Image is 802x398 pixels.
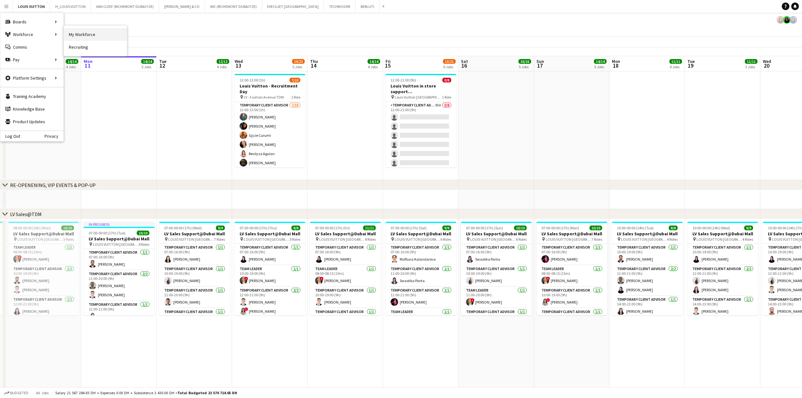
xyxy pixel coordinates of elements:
[612,231,683,237] h3: LV Sales Support@Dubai Mall
[235,83,305,94] h3: Louis Vuitton - Recruitment Day
[159,0,205,13] button: [PERSON_NAME] & CO
[471,298,475,302] span: !
[386,287,456,308] app-card-role: Temporary Client Advisor1/112:00-21:00 (9h)[PERSON_NAME]
[18,255,22,259] span: !
[612,296,683,317] app-card-role: Temporary Client Advisor1/114:00-23:00 (9h)[PERSON_NAME]
[386,244,456,265] app-card-role: Temporary Client Advisor1/107:00-16:00 (9h)Maftuna Kalandarova
[262,0,324,13] button: EXECUJET [GEOGRAPHIC_DATA]
[8,222,79,315] app-job-card: 08:00-00:00 (16h) (Mon)10/10LV Sales Support@Dubai Mall LOUIS VUITTON [GEOGRAPHIC_DATA] - [GEOGRA...
[687,222,758,315] app-job-card: 10:00-00:00 (14h) (Wed)9/9LV Sales Support@Dubai Mall LOUIS VUITTON [GEOGRAPHIC_DATA] - [GEOGRAPH...
[310,265,381,287] app-card-role: Team Leader1/108:00-08:15 (15m)![PERSON_NAME]
[240,226,277,230] span: 07:00-00:00 (17h) (Thu)
[744,226,753,230] span: 9/9
[667,237,678,242] span: 4 Roles
[235,287,305,317] app-card-role: Temporary Client Advisor2/212:00-21:00 (9h)[PERSON_NAME]![PERSON_NAME]
[159,244,230,265] app-card-role: Temporary Client Advisor1/107:00-16:00 (9h)[PERSON_NAME]
[356,0,380,13] button: BERLUTI
[669,59,682,64] span: 11/11
[84,301,154,323] app-card-role: Temporary Client Advisor1/112:00-21:00 (9h)[PERSON_NAME]
[214,237,225,242] span: 7 Roles
[762,62,771,69] span: 20
[0,90,63,103] a: Training Academy
[244,277,248,280] span: !
[763,58,771,64] span: Wed
[546,237,591,242] span: LOUIS VUITTON [GEOGRAPHIC_DATA] - [GEOGRAPHIC_DATA]
[591,237,602,242] span: 7 Roles
[315,226,350,230] span: 07:00-00:00 (17h) (Fri)
[687,231,758,237] h3: LV Sales Support@Dubai Mall
[310,308,381,330] app-card-role: Temporary Client Advisor1/111:00-20:00 (9h)
[617,226,654,230] span: 10:00-00:00 (14h) (Tue)
[536,58,544,64] span: Sun
[66,59,78,64] span: 14/14
[742,237,753,242] span: 4 Roles
[177,390,237,395] span: Total Budgeted 21 570 714.65 DH
[546,277,550,280] span: !
[669,226,678,230] span: 8/8
[292,59,305,64] span: 19/22
[91,0,159,13] button: VAN CLEEF (RICHEMONT DUBAI FZE)
[461,58,468,64] span: Sat
[61,226,74,230] span: 10/10
[13,226,51,230] span: 08:00-00:00 (16h) (Mon)
[310,287,381,308] app-card-role: Temporary Client Advisor1/110:00-19:00 (9h)[PERSON_NAME]
[205,0,262,13] button: IWC (RICHEMONT DUBAI FZE)
[292,64,304,69] div: 5 Jobs
[519,64,531,69] div: 5 Jobs
[235,74,305,167] app-job-card: 12:00-13:00 (1h)7/10Louis Vuitton - Recruitment Day LV - Fashion Avenue TDM1 RoleTemporary Client...
[291,226,300,230] span: 8/8
[789,16,797,24] app-user-avatar: Maria Fernandes
[368,64,380,69] div: 4 Jobs
[686,62,695,69] span: 19
[3,389,29,396] button: Budgeted
[783,16,791,24] app-user-avatar: Maria Fernandes
[536,222,607,315] app-job-card: 07:00-00:00 (17h) (Mon)10/10LV Sales Support@Dubai Mall LOUIS VUITTON [GEOGRAPHIC_DATA] - [GEOGRA...
[290,78,300,82] span: 7/10
[386,58,391,64] span: Fri
[13,0,50,13] button: LOUIS VUITTON
[310,231,381,237] h3: LV Sales Support@Dubai Mall
[697,237,742,242] span: LOUIS VUITTON [GEOGRAPHIC_DATA] - [GEOGRAPHIC_DATA]
[235,265,305,287] app-card-role: Team Leader1/110:00-19:00 (9h)![PERSON_NAME]
[8,296,79,327] app-card-role: Temporary Client Advisor2/212:00-21:00 (9h)[PERSON_NAME]
[235,222,305,315] app-job-card: 07:00-00:00 (17h) (Thu)8/8LV Sales Support@Dubai Mall LOUIS VUITTON [GEOGRAPHIC_DATA] - [GEOGRAPH...
[594,64,606,69] div: 5 Jobs
[290,237,300,242] span: 5 Roles
[0,15,63,28] div: Boards
[542,226,579,230] span: 07:00-00:00 (17h) (Mon)
[461,244,532,265] app-card-role: Temporary Client Advisor1/107:00-16:00 (9h)Swastika Panta
[386,308,456,330] app-card-role: Team Leader1/113:00-22:00 (9h)
[442,78,451,82] span: 0/8
[386,265,456,287] app-card-role: Temporary Client Advisor1/111:00-20:00 (9h)Swastika Panta
[45,134,63,139] a: Privacy
[391,226,427,230] span: 07:00-00:00 (17h) (Sat)
[461,231,532,237] h3: LV Sales Support@Dubai Mall
[319,237,365,242] span: LOUIS VUITTON [GEOGRAPHIC_DATA] - [GEOGRAPHIC_DATA]
[612,244,683,265] app-card-role: Temporary Client Advisor1/110:00-19:00 (9h)[PERSON_NAME]
[310,222,381,315] div: 07:00-00:00 (17h) (Fri)11/11LV Sales Support@Dubai Mall LOUIS VUITTON [GEOGRAPHIC_DATA] - [GEOGRA...
[516,237,527,242] span: 6 Roles
[84,236,154,242] h3: LV Sales Support@Dubai Mall
[84,222,154,315] app-job-card: In progress07:00-00:00 (17h) (Tue)10/10LV Sales Support@Dubai Mall LOUIS VUITTON [GEOGRAPHIC_DATA...
[159,58,166,64] span: Tue
[244,237,290,242] span: LOUIS VUITTON [GEOGRAPHIC_DATA] - [GEOGRAPHIC_DATA]
[514,226,527,230] span: 10/10
[8,244,79,265] app-card-role: Team Leader1/108:00-08:15 (15m)![PERSON_NAME]
[590,226,602,230] span: 10/10
[63,237,74,242] span: 5 Roles
[235,244,305,265] app-card-role: Temporary Client Advisor1/107:00-16:00 (9h)[PERSON_NAME]
[235,102,305,206] app-card-role: Temporary Client Advisor7/1012:00-13:00 (1h)[PERSON_NAME][PERSON_NAME]Gjyze Curumi[PERSON_NAME]Re...
[745,59,757,64] span: 11/11
[84,222,154,227] div: In progress
[10,391,28,395] span: Budgeted
[621,237,667,242] span: LOUIS VUITTON [GEOGRAPHIC_DATA] - [GEOGRAPHIC_DATA]
[64,28,127,41] a: My Workforce
[159,222,230,315] div: 07:00-00:00 (17h) (Wed)9/9LV Sales Support@Dubai Mall LOUIS VUITTON [GEOGRAPHIC_DATA] - [GEOGRAPH...
[442,95,451,99] span: 1 Role
[386,102,456,187] app-card-role: Temporary Client Advisor95A0/812:00-21:00 (9h)
[0,41,63,53] a: Comms
[443,59,456,64] span: 13/21
[687,296,758,317] app-card-role: Temporary Client Advisor1/114:00-23:00 (9h)[PERSON_NAME]
[470,237,516,242] span: LOUIS VUITTON [GEOGRAPHIC_DATA] - [GEOGRAPHIC_DATA]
